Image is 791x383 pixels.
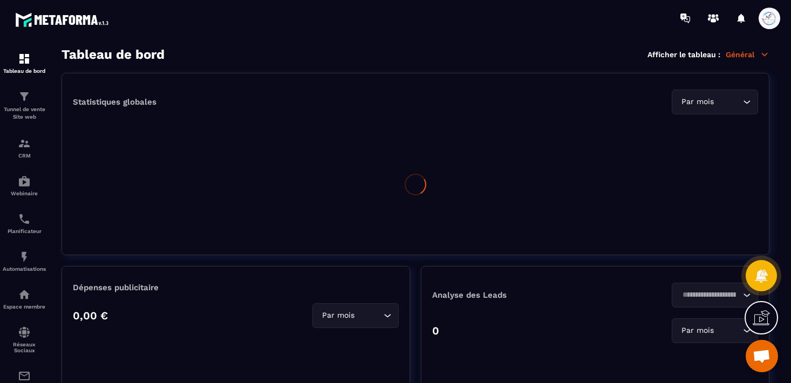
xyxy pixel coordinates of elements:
a: automationsautomationsEspace membre [3,280,46,318]
p: Webinaire [3,190,46,196]
span: Par mois [679,325,716,337]
img: logo [15,10,112,30]
img: formation [18,52,31,65]
img: automations [18,175,31,188]
a: social-networksocial-networkRéseaux Sociaux [3,318,46,361]
div: Search for option [672,283,758,307]
p: 0 [432,324,439,337]
div: Search for option [672,318,758,343]
p: Tunnel de vente Site web [3,106,46,121]
img: automations [18,250,31,263]
h3: Tableau de bord [62,47,165,62]
p: Général [726,50,769,59]
p: Espace membre [3,304,46,310]
a: formationformationCRM [3,129,46,167]
img: scheduler [18,213,31,225]
p: CRM [3,153,46,159]
p: Automatisations [3,266,46,272]
span: Par mois [679,96,716,108]
img: formation [18,137,31,150]
p: Tableau de bord [3,68,46,74]
input: Search for option [679,289,740,301]
input: Search for option [357,310,381,322]
img: formation [18,90,31,103]
p: Réseaux Sociaux [3,341,46,353]
img: automations [18,288,31,301]
input: Search for option [716,325,740,337]
p: Statistiques globales [73,97,156,107]
img: email [18,370,31,382]
span: Par mois [319,310,357,322]
p: Afficher le tableau : [647,50,720,59]
div: Search for option [672,90,758,114]
p: 0,00 € [73,309,108,322]
p: Dépenses publicitaire [73,283,399,292]
input: Search for option [716,96,740,108]
p: Analyse des Leads [432,290,595,300]
img: social-network [18,326,31,339]
a: schedulerschedulerPlanificateur [3,204,46,242]
a: formationformationTableau de bord [3,44,46,82]
p: Planificateur [3,228,46,234]
a: automationsautomationsAutomatisations [3,242,46,280]
a: automationsautomationsWebinaire [3,167,46,204]
div: Ouvrir le chat [746,340,778,372]
a: formationformationTunnel de vente Site web [3,82,46,129]
div: Search for option [312,303,399,328]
